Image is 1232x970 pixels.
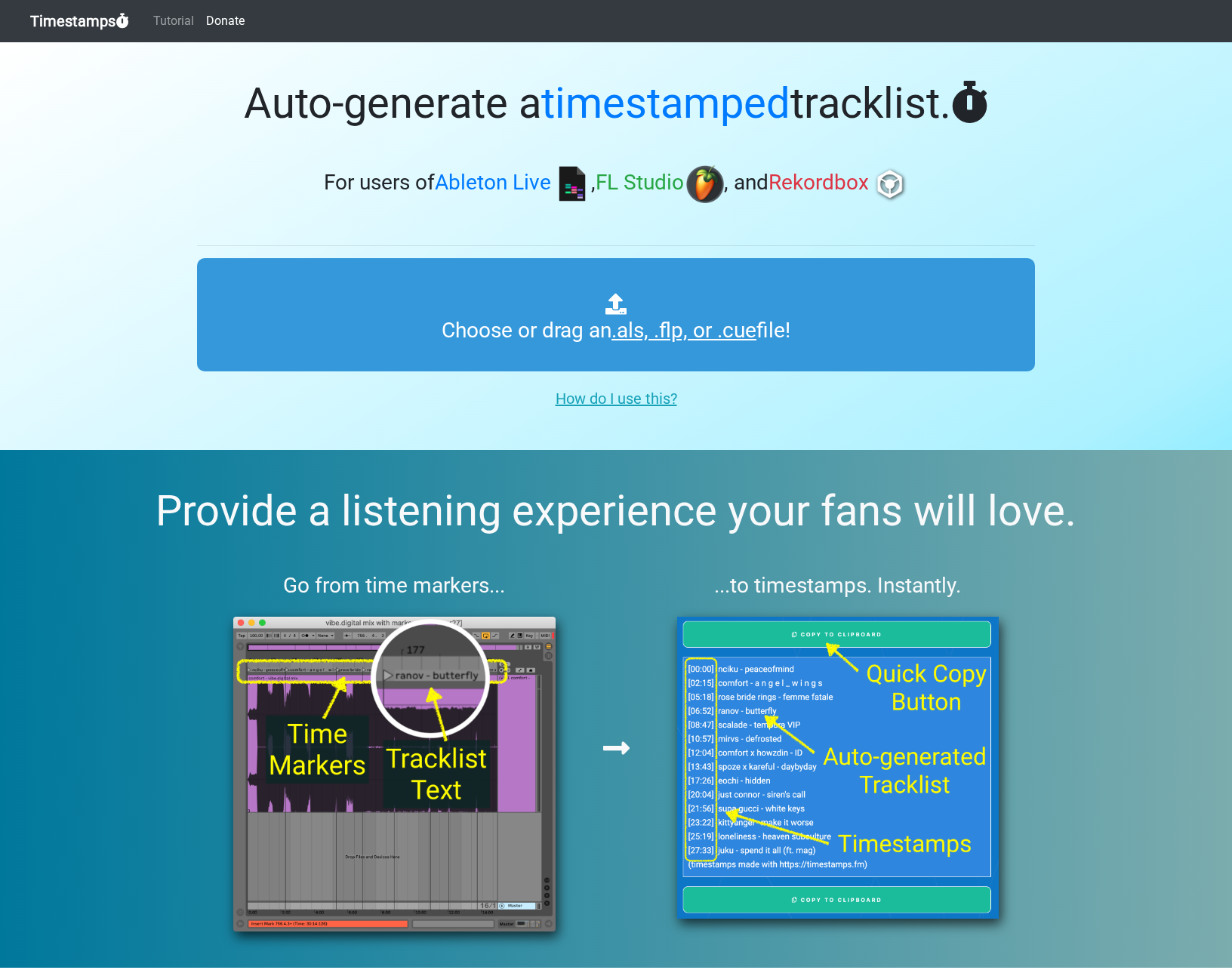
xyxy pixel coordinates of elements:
h2: Provide a listening experience your fans will love. [36,486,1196,537]
h3: Go from time markers... [197,573,592,599]
span: Ableton Live [435,171,551,196]
span: timestamped [541,79,790,128]
span: FL Studio [596,171,684,196]
img: ableton.png [553,165,591,203]
span: Rekordbox [768,171,869,196]
u: How do I use this? [556,390,677,408]
img: ableton%20screenshot%20bounce.png [197,617,592,932]
a: Tutorial [147,6,200,36]
a: Donate [200,6,251,36]
h3: For users of , , and [197,165,1035,203]
h3: ...to timestamps. Instantly. [641,573,1036,599]
a: Timestamps [30,6,129,36]
img: rb.png [871,165,909,203]
img: fl.png [686,165,724,203]
img: tsfm%20results.png [641,617,1036,919]
h1: Auto-generate a tracklist. [197,79,1035,129]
